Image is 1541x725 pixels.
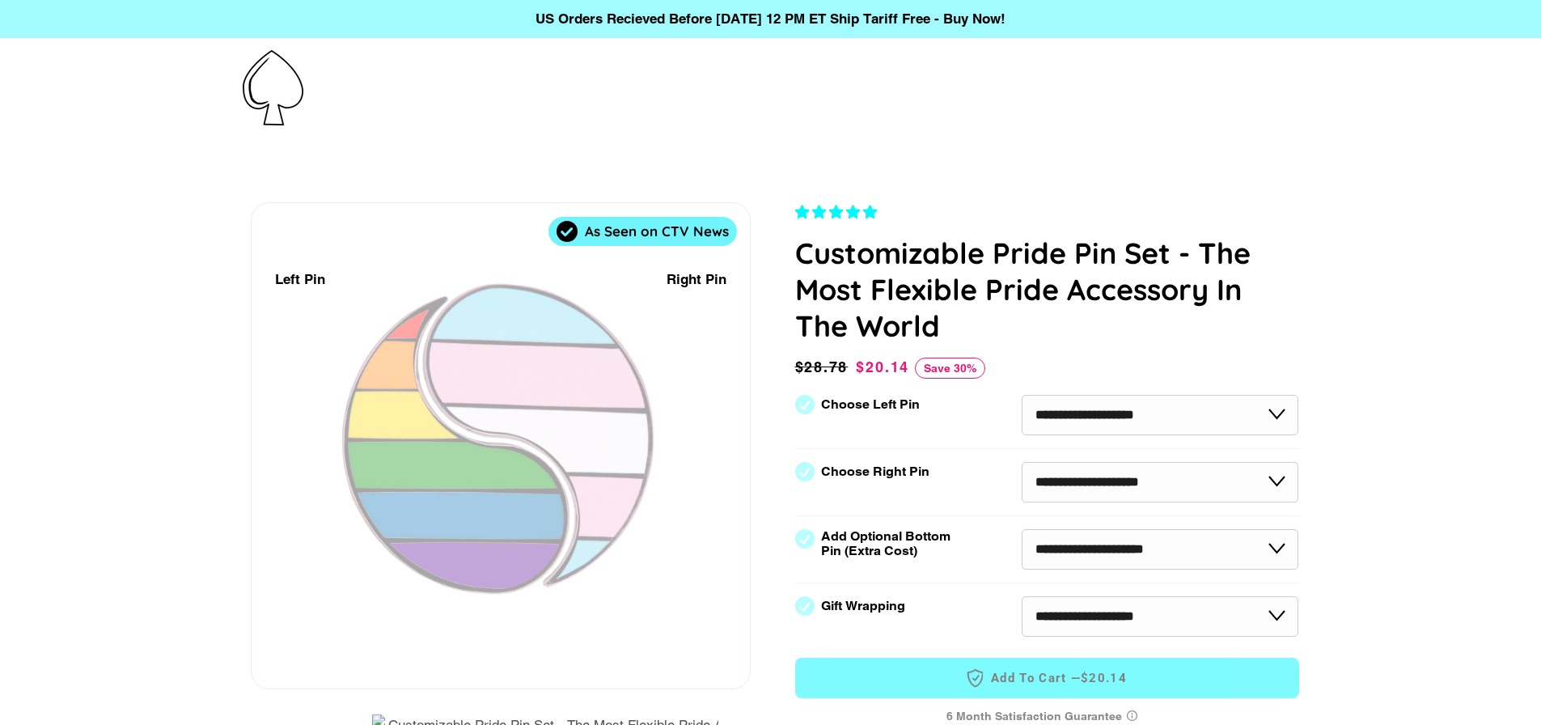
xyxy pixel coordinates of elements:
span: $20.14 [1081,670,1127,687]
span: $20.14 [856,358,909,375]
label: Gift Wrapping [821,599,905,613]
div: Right Pin [667,269,726,290]
img: Pin-Ace [243,50,303,125]
label: Choose Left Pin [821,397,920,412]
button: Add to Cart —$20.14 [795,658,1299,698]
span: Add to Cart — [819,668,1275,689]
label: Add Optional Bottom Pin (Extra Cost) [821,529,957,558]
span: Save 30% [915,358,985,379]
label: Choose Right Pin [821,464,929,479]
span: $28.78 [795,356,853,379]
span: 4.83 stars [795,204,881,220]
h1: Customizable Pride Pin Set - The Most Flexible Pride Accessory In The World [795,235,1299,344]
